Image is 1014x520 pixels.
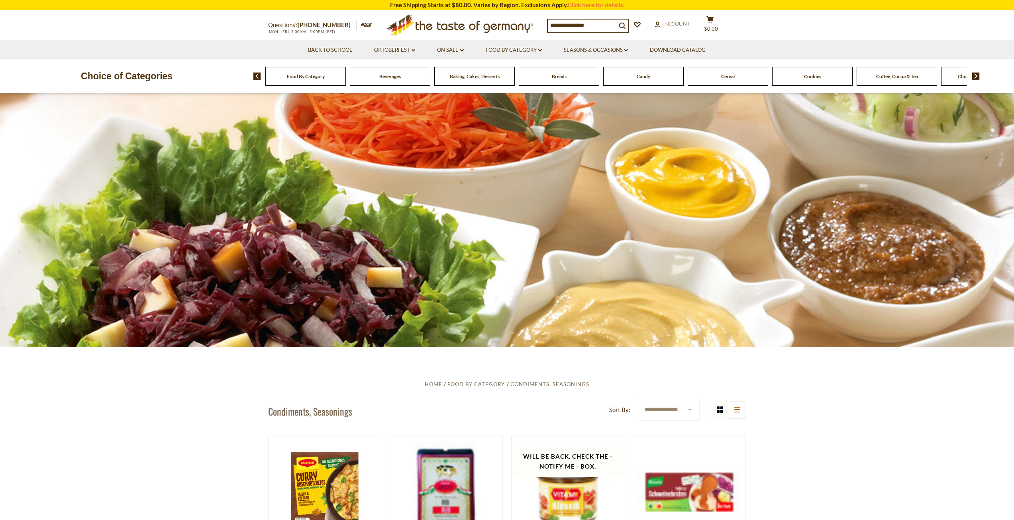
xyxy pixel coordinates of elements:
a: Oktoberfest [374,46,415,55]
a: Cookies [804,73,821,79]
span: $0.00 [704,26,718,32]
a: Food By Category [447,381,505,387]
a: Food By Category [287,73,325,79]
a: Cereal [721,73,735,79]
img: previous arrow [253,73,261,80]
a: Beverages [379,73,401,79]
a: Condiments, Seasonings [510,381,589,387]
p: Questions? [268,20,357,30]
a: Breads [552,73,567,79]
a: Candy [637,73,650,79]
h1: Condiments, Seasonings [268,405,352,417]
a: [PHONE_NUMBER] [298,21,351,28]
a: Baking, Cakes, Desserts [450,73,500,79]
img: next arrow [972,73,980,80]
button: $0.00 [698,16,722,35]
a: Back to School [308,46,352,55]
a: Coffee, Cocoa & Tea [876,73,918,79]
span: MON - FRI, 9:00AM - 5:00PM (EST) [268,29,336,34]
a: Click here for details. [568,1,624,8]
a: Home [425,381,442,387]
a: On Sale [437,46,464,55]
a: Account [655,20,690,28]
a: Food By Category [486,46,542,55]
a: Chocolate & Marzipan [958,73,1005,79]
span: Account [665,20,690,27]
a: Seasons & Occasions [564,46,628,55]
label: Sort By: [609,405,630,415]
a: Download Catalog [650,46,706,55]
